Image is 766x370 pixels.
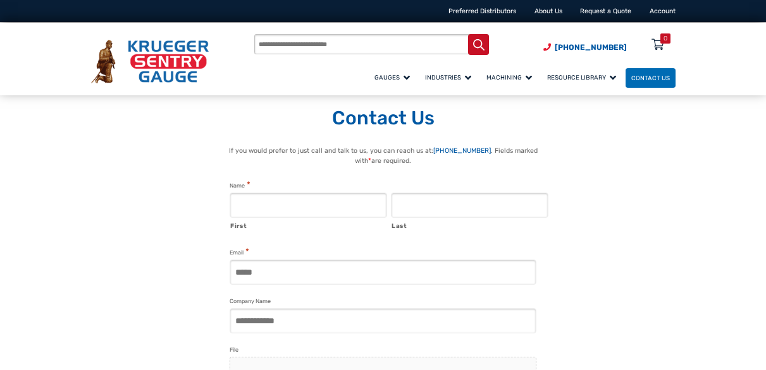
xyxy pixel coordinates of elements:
[230,247,249,258] label: Email
[392,218,548,231] label: Last
[230,218,387,231] label: First
[230,180,250,191] legend: Name
[481,66,541,88] a: Machining
[547,74,616,81] span: Resource Library
[543,42,627,53] a: Phone Number (920) 434-8860
[580,7,631,15] a: Request a Quote
[230,345,238,355] label: File
[486,74,532,81] span: Machining
[369,66,419,88] a: Gauges
[425,74,471,81] span: Industries
[419,66,481,88] a: Industries
[91,40,209,83] img: Krueger Sentry Gauge
[374,74,410,81] span: Gauges
[555,43,627,52] span: [PHONE_NUMBER]
[217,146,549,166] p: If you would prefer to just call and talk to us, you can reach us at: . Fields marked with are re...
[448,7,516,15] a: Preferred Distributors
[534,7,562,15] a: About Us
[650,7,676,15] a: Account
[626,68,676,88] a: Contact Us
[91,107,676,131] h1: Contact Us
[230,297,271,306] label: Company Name
[541,66,626,88] a: Resource Library
[631,75,670,81] span: Contact Us
[433,146,491,155] a: [PHONE_NUMBER]
[664,33,667,44] div: 0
